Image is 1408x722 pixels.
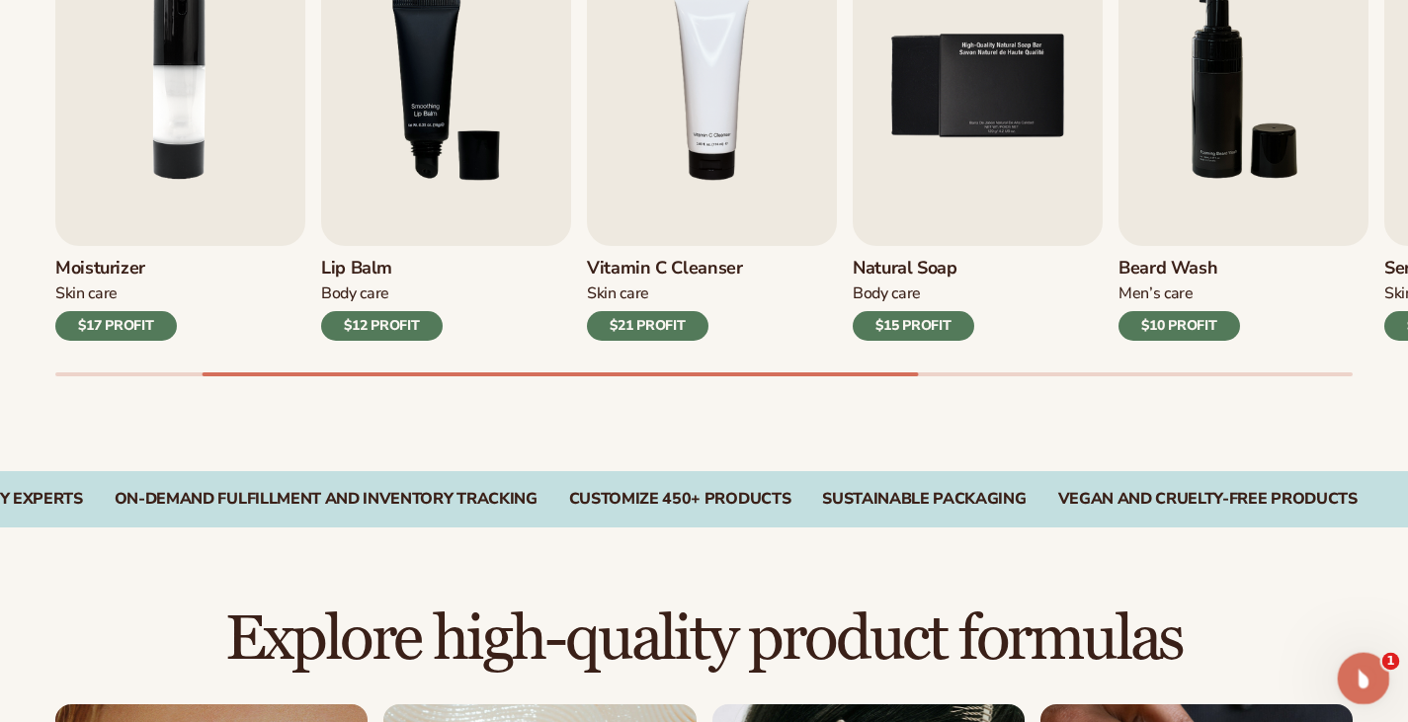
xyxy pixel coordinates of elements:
div: Body Care [321,283,443,304]
div: Skin Care [55,283,177,304]
div: $21 PROFIT [587,311,708,341]
h2: Explore high-quality product formulas [55,606,1353,673]
div: Skin Care [587,283,743,304]
span: 1 [1382,653,1400,671]
div: On-Demand Fulfillment and Inventory Tracking [115,490,538,509]
div: $10 PROFIT [1118,311,1240,341]
div: CUSTOMIZE 450+ PRODUCTS [569,490,791,509]
iframe: Intercom live chat [1338,653,1390,705]
div: $15 PROFIT [853,311,974,341]
h3: Natural Soap [853,258,974,280]
div: SUSTAINABLE PACKAGING [822,490,1026,509]
div: $12 PROFIT [321,311,443,341]
div: Body Care [853,283,974,304]
h3: Lip Balm [321,258,443,280]
h3: Vitamin C Cleanser [587,258,743,280]
h3: Beard Wash [1118,258,1240,280]
div: $17 PROFIT [55,311,177,341]
h3: Moisturizer [55,258,177,280]
div: Men’s Care [1118,283,1240,304]
div: VEGAN AND CRUELTY-FREE PRODUCTS [1058,490,1358,509]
